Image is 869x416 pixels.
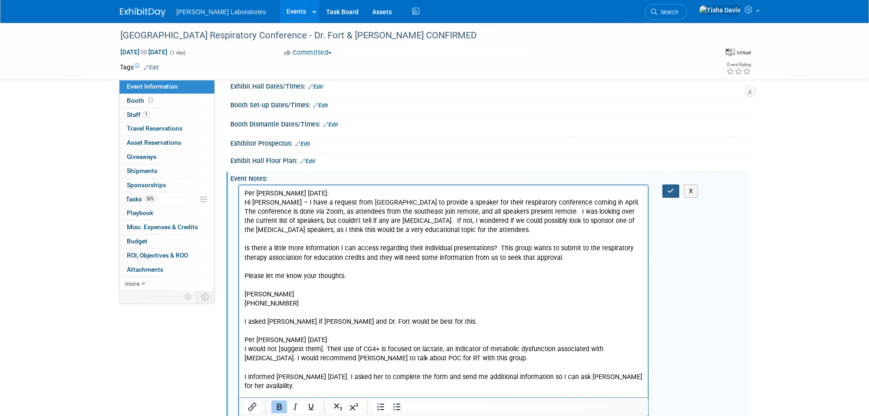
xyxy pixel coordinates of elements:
a: Edit [144,64,159,71]
span: Attachments [127,266,163,273]
span: to [140,48,148,56]
a: Misc. Expenses & Credits [120,221,214,234]
button: Insert/edit link [245,400,260,413]
a: Playbook [120,206,214,220]
span: ROI, Objectives & ROO [127,252,188,259]
a: Staff1 [120,108,214,122]
div: Exhibit Hall Floor Plan: [230,154,749,166]
td: Toggle Event Tabs [196,291,214,303]
span: Misc. Expenses & Credits [127,223,198,231]
button: Numbered list [373,400,389,413]
span: [DATE] [DATE] [120,48,168,56]
a: ROI, Objectives & ROO [120,249,214,263]
a: Edit [313,102,328,109]
div: Virtual [736,49,751,56]
span: Travel Reservations [127,125,182,132]
span: Shipments [127,167,157,174]
a: more [120,277,214,291]
img: Tisha Davis [699,5,741,15]
div: Event Notes: [230,172,749,183]
button: Bullet list [389,400,405,413]
img: ExhibitDay [120,8,166,17]
span: Budget [127,237,147,245]
span: Tasks [126,195,156,203]
div: Exhibitor Prospectus: [230,137,749,148]
a: Edit [295,141,310,147]
span: more [125,280,140,287]
span: Booth [127,97,155,104]
a: Asset Reservations [120,136,214,150]
span: Booth not reserved yet [146,97,155,104]
td: Tags [120,63,159,72]
button: Subscript [330,400,346,413]
button: Underline [303,400,319,413]
span: 50% [144,195,156,202]
div: Event Format [726,47,751,57]
a: Shipments [120,164,214,178]
sup: th [147,260,152,266]
span: Staff [127,111,150,118]
button: Italic [287,400,303,413]
span: (1 day) [169,50,186,56]
button: Committed [281,48,335,58]
img: Format-Virtual.png [726,49,735,56]
div: Event Format [658,47,752,61]
span: [PERSON_NAME] Laboratories [177,8,266,16]
a: Edit [308,84,323,90]
div: Event Rating [726,63,751,67]
a: Tasks50% [120,193,214,206]
button: Bold [271,400,287,413]
a: Travel Reservations [120,122,214,136]
a: Booth [120,94,214,108]
span: 1 [143,111,150,118]
button: Superscript [346,400,362,413]
div: [GEOGRAPHIC_DATA] Respiratory Conference - Dr. Fort & [PERSON_NAME] CONFIRMED [117,27,698,44]
sup: th [353,342,358,348]
a: Sponsorships [120,179,214,192]
a: Edit [323,121,338,128]
span: Playbook [127,209,153,216]
div: Exhibit Hall Dates/Times: [230,79,749,91]
button: X [684,184,698,198]
span: Giveaways [127,153,156,160]
a: Event Information [120,80,214,94]
span: Sponsorships [127,181,166,189]
a: Budget [120,235,214,248]
div: Booth Set-up Dates/Times: [230,98,749,110]
div: Booth Dismantle Dates/Times: [230,117,749,129]
span: Search [657,9,678,16]
span: Event Information [127,83,178,90]
a: Attachments [120,263,214,277]
span: Asset Reservations [127,139,181,146]
a: Giveaways [120,150,214,164]
a: Edit [300,158,315,164]
a: Search [645,4,687,20]
td: Personalize Event Tab Strip [180,291,196,303]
